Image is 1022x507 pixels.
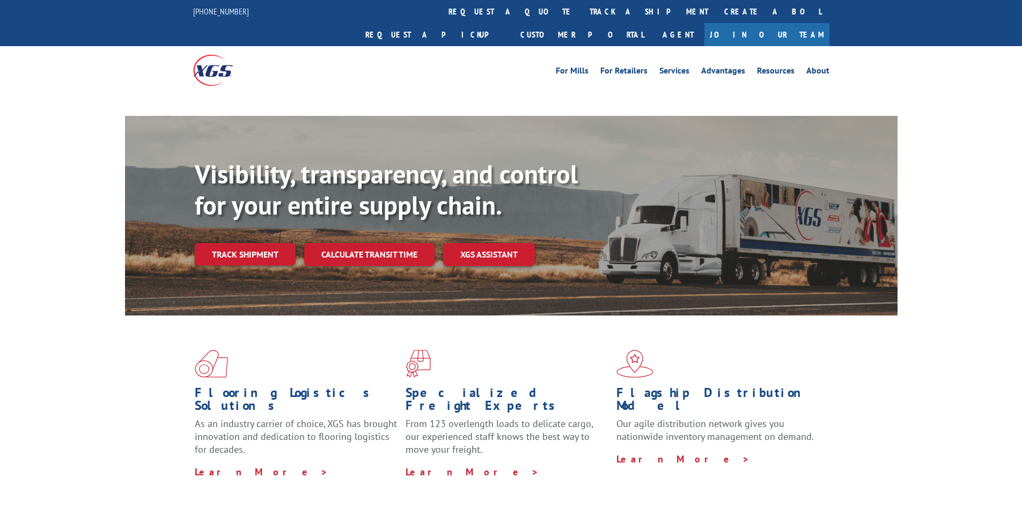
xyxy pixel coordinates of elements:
span: Our agile distribution network gives you nationwide inventory management on demand. [616,417,814,443]
a: Learn More > [406,466,539,478]
span: As an industry carrier of choice, XGS has brought innovation and dedication to flooring logistics... [195,417,397,455]
a: XGS ASSISTANT [443,243,535,266]
a: Learn More > [616,453,750,465]
img: xgs-icon-flagship-distribution-model-red [616,350,653,378]
a: For Mills [556,67,589,78]
a: [PHONE_NUMBER] [193,6,249,17]
img: xgs-icon-total-supply-chain-intelligence-red [195,350,228,378]
a: Join Our Team [704,23,829,46]
a: About [806,67,829,78]
img: xgs-icon-focused-on-flooring-red [406,350,431,378]
h1: Flooring Logistics Solutions [195,386,398,417]
a: Advantages [701,67,745,78]
a: Agent [652,23,704,46]
a: Services [659,67,689,78]
a: Calculate transit time [304,243,435,266]
a: Resources [757,67,795,78]
h1: Flagship Distribution Model [616,386,819,417]
a: Request a pickup [357,23,512,46]
a: Customer Portal [512,23,652,46]
a: Track shipment [195,243,296,266]
b: Visibility, transparency, and control for your entire supply chain. [195,157,578,222]
p: From 123 overlength loads to delicate cargo, our experienced staff knows the best way to move you... [406,417,608,465]
h1: Specialized Freight Experts [406,386,608,417]
a: Learn More > [195,466,328,478]
a: For Retailers [600,67,648,78]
